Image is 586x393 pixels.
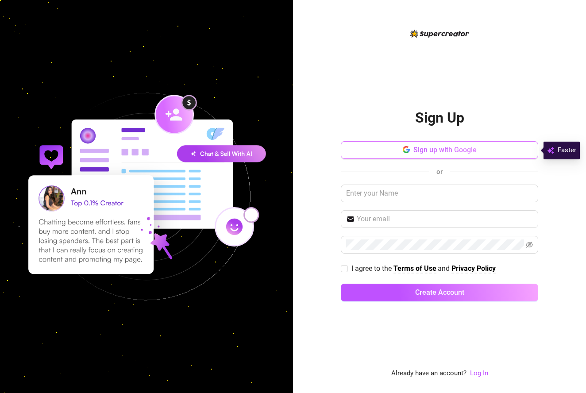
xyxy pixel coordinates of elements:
[451,264,496,274] a: Privacy Policy
[413,146,477,154] span: Sign up with Google
[415,109,464,127] h2: Sign Up
[410,30,469,38] img: logo-BBDzfeDw.svg
[436,168,443,176] span: or
[438,264,451,273] span: and
[558,145,576,156] span: Faster
[470,369,488,377] a: Log In
[470,368,488,379] a: Log In
[526,241,533,248] span: eye-invisible
[351,264,393,273] span: I agree to the
[393,264,436,274] a: Terms of Use
[341,185,538,202] input: Enter your Name
[357,214,533,224] input: Your email
[341,284,538,301] button: Create Account
[547,145,554,156] img: svg%3e
[451,264,496,273] strong: Privacy Policy
[341,141,538,159] button: Sign up with Google
[391,368,466,379] span: Already have an account?
[393,264,436,273] strong: Terms of Use
[415,288,464,297] span: Create Account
